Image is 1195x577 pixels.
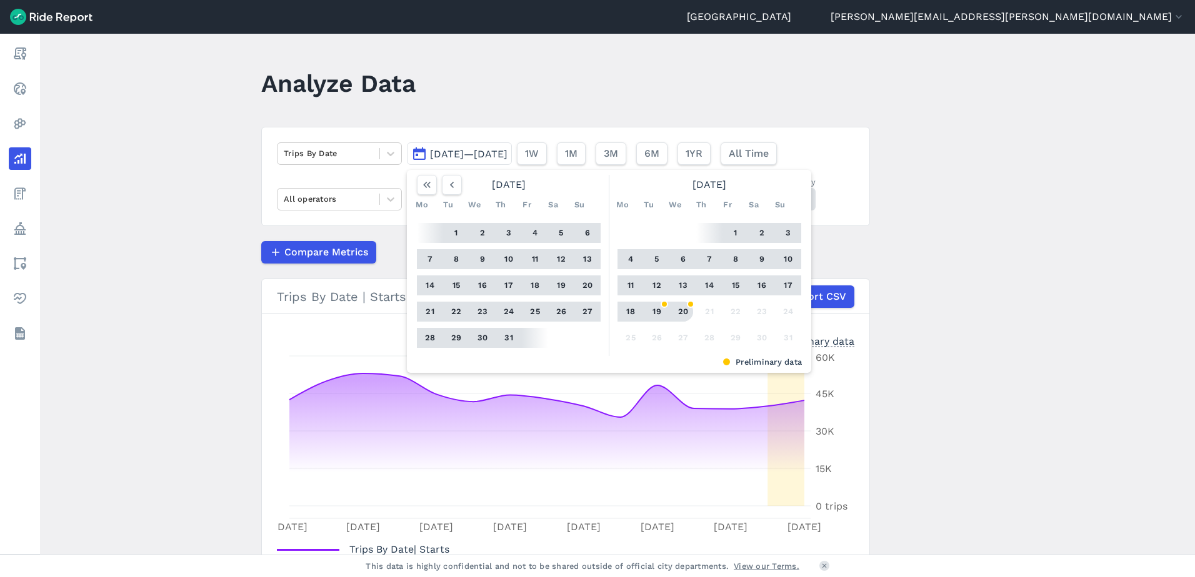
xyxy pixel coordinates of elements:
button: 5 [551,223,571,243]
button: [PERSON_NAME][EMAIL_ADDRESS][PERSON_NAME][DOMAIN_NAME] [831,9,1185,24]
button: 1YR [677,142,711,165]
tspan: 45K [816,388,834,400]
div: Su [569,195,589,215]
div: We [665,195,685,215]
button: 29 [726,328,746,348]
button: 12 [551,249,571,269]
a: Analyze [9,147,31,170]
button: 19 [647,302,667,322]
button: 22 [446,302,466,322]
button: 6 [577,223,597,243]
a: View our Terms. [734,560,799,572]
button: 10 [499,249,519,269]
button: 6M [636,142,667,165]
img: Ride Report [10,9,92,25]
div: Fr [717,195,737,215]
tspan: [DATE] [274,521,307,533]
button: 1 [726,223,746,243]
a: Datasets [9,322,31,345]
h1: Analyze Data [261,66,416,101]
a: Realtime [9,77,31,100]
button: 4 [525,223,545,243]
div: Mo [412,195,432,215]
button: 29 [446,328,466,348]
button: 31 [778,328,798,348]
div: Th [491,195,511,215]
div: [DATE] [412,175,606,195]
button: 4 [621,249,641,269]
tspan: [DATE] [419,521,453,533]
div: We [464,195,484,215]
button: 20 [673,302,693,322]
tspan: 15K [816,463,832,475]
button: 15 [726,275,746,295]
tspan: [DATE] [714,521,747,533]
div: Tu [639,195,659,215]
tspan: 0 trips [816,500,847,512]
div: Th [691,195,711,215]
button: 27 [673,328,693,348]
button: 3M [596,142,626,165]
button: 9 [752,249,772,269]
div: Mo [612,195,632,215]
button: [DATE]—[DATE] [407,142,512,165]
button: 17 [778,275,798,295]
button: 6 [673,249,693,269]
span: All Time [729,146,769,161]
button: 11 [525,249,545,269]
button: 10 [778,249,798,269]
button: 1 [446,223,466,243]
button: 25 [621,328,641,348]
span: | Starts [349,543,449,555]
a: Policy [9,217,31,240]
tspan: [DATE] [787,521,821,533]
div: Fr [517,195,537,215]
button: 23 [752,302,772,322]
span: 6M [644,146,659,161]
button: 18 [525,275,545,295]
button: 16 [472,275,492,295]
button: 30 [472,328,492,348]
button: 7 [420,249,440,269]
button: 3 [499,223,519,243]
span: 3M [604,146,618,161]
button: 19 [551,275,571,295]
button: 2 [472,223,492,243]
tspan: [DATE] [346,521,380,533]
button: 13 [673,275,693,295]
button: 1W [517,142,547,165]
span: Compare Metrics [284,245,368,260]
button: 16 [752,275,772,295]
button: Compare Metrics [261,241,376,264]
button: 22 [726,302,746,322]
div: Preliminary data [416,356,802,368]
button: 8 [726,249,746,269]
button: 26 [551,302,571,322]
span: 1W [525,146,539,161]
tspan: [DATE] [641,521,674,533]
button: 31 [499,328,519,348]
button: 5 [647,249,667,269]
button: 20 [577,275,597,295]
div: [DATE] [612,175,806,195]
a: Heatmaps [9,112,31,135]
a: Areas [9,252,31,275]
button: 11 [621,275,641,295]
tspan: 30K [816,425,834,437]
div: Su [770,195,790,215]
button: All Time [721,142,777,165]
button: 2 [752,223,772,243]
tspan: [DATE] [493,521,527,533]
button: 14 [699,275,719,295]
div: Sa [543,195,563,215]
button: 13 [577,249,597,269]
button: 26 [647,328,667,348]
button: 12 [647,275,667,295]
button: 7 [699,249,719,269]
span: Export CSV [790,289,846,304]
div: Trips By Date | Starts [277,285,854,308]
button: 3 [778,223,798,243]
button: 15 [446,275,466,295]
button: 25 [525,302,545,322]
button: 28 [699,328,719,348]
